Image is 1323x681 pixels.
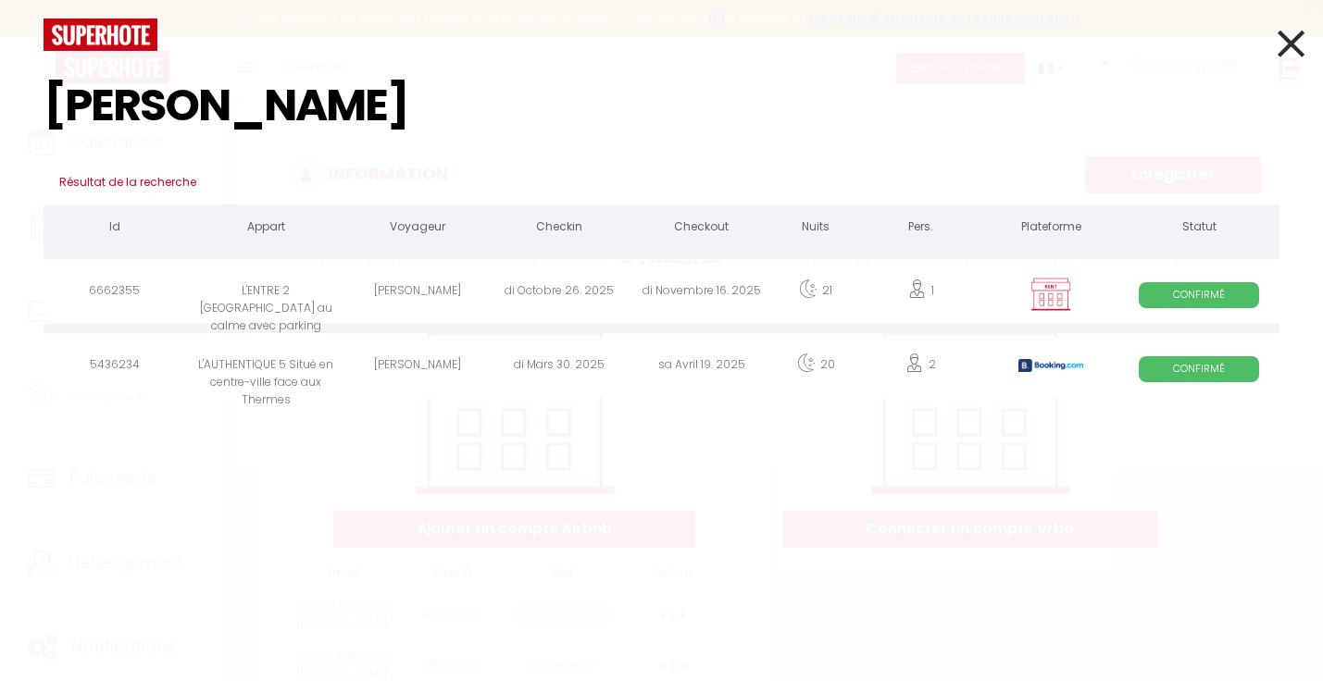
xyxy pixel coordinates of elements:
th: Appart [186,204,347,254]
div: [PERSON_NAME] [346,338,489,398]
img: booking2.png [1018,359,1083,373]
th: Plateforme [983,204,1119,254]
th: Pers. [859,204,983,254]
img: logo [44,19,157,51]
th: Checkin [489,204,631,254]
div: sa Avril 19. 2025 [630,338,773,398]
button: Ouvrir le widget de chat LiveChat [15,7,70,63]
div: 21 [773,264,859,324]
div: di Octobre 26. 2025 [489,264,631,324]
th: Id [44,204,186,254]
th: Nuits [773,204,859,254]
div: 6662355 [44,264,186,324]
span: Confirmé [1139,282,1259,307]
span: Confirmé [1139,356,1259,381]
th: Voyageur [346,204,489,254]
div: 2 [859,338,983,398]
h3: Résultat de la recherche [44,160,1279,204]
div: [PERSON_NAME] [346,264,489,324]
div: 5436234 [44,338,186,398]
div: 1 [859,264,983,324]
img: rent.png [1028,277,1074,312]
div: di Mars 30. 2025 [489,338,631,398]
th: Checkout [630,204,773,254]
div: 20 [773,338,859,398]
div: L'ENTRE 2 [GEOGRAPHIC_DATA] au calme avec parking [186,264,347,324]
div: L'AUTHENTIQUE 5 Situé en centre-ville face aux Thermes [186,338,347,398]
input: Tapez pour rechercher... [44,51,1279,160]
th: Statut [1118,204,1279,254]
div: di Novembre 16. 2025 [630,264,773,324]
